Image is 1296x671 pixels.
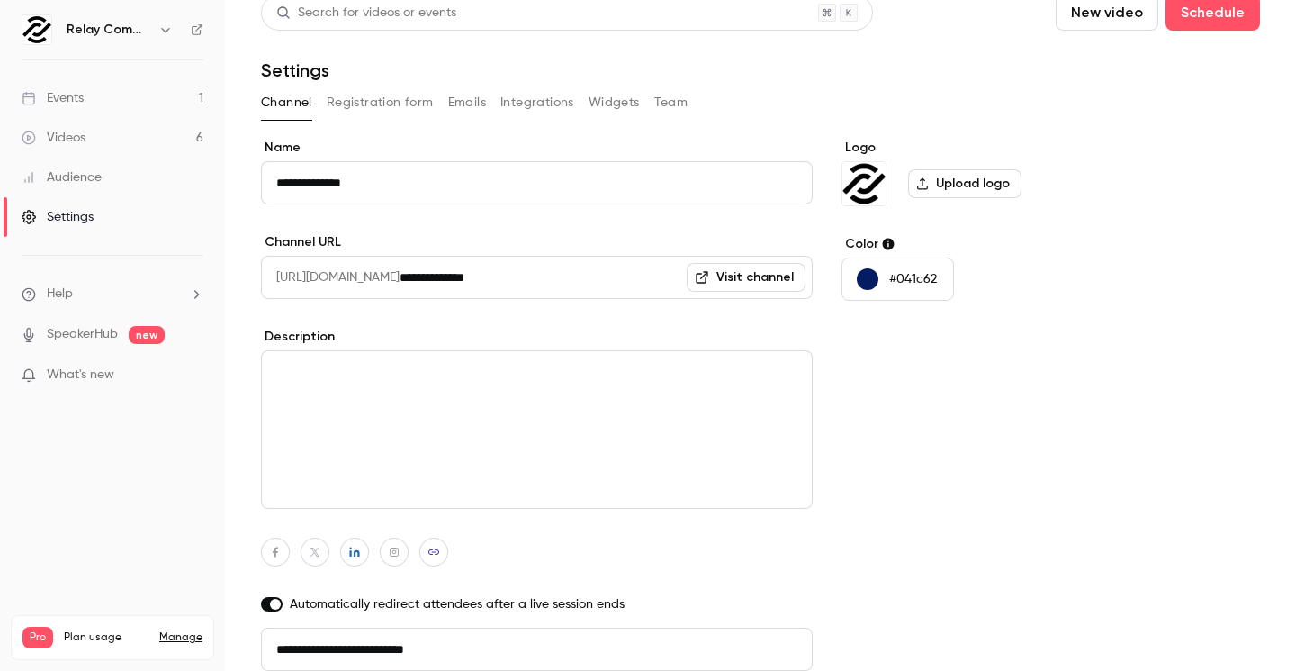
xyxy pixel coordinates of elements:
[276,4,456,23] div: Search for videos or events
[261,139,813,157] label: Name
[22,208,94,226] div: Settings
[841,235,1118,253] label: Color
[841,139,1118,157] label: Logo
[842,162,886,205] img: Relay Commerce
[841,258,954,301] button: #041c62
[261,256,400,299] span: [URL][DOMAIN_NAME]
[261,88,312,117] button: Channel
[67,21,151,39] h6: Relay Commerce
[889,270,937,288] p: #041c62
[261,328,813,346] label: Description
[908,169,1021,198] label: Upload logo
[22,129,85,147] div: Videos
[261,59,329,81] h1: Settings
[22,627,53,648] span: Pro
[64,630,148,645] span: Plan usage
[261,233,813,251] label: Channel URL
[448,88,486,117] button: Emails
[159,630,202,645] a: Manage
[654,88,688,117] button: Team
[22,89,84,107] div: Events
[47,285,73,304] span: Help
[500,88,574,117] button: Integrations
[129,326,165,344] span: new
[22,15,51,44] img: Relay Commerce
[261,595,813,613] label: Automatically redirect attendees after a live session ends
[22,285,203,304] li: help-dropdown-opener
[47,325,118,344] a: SpeakerHub
[47,366,114,385] span: What's new
[589,88,640,117] button: Widgets
[687,263,805,292] a: Visit channel
[22,168,102,186] div: Audience
[327,88,434,117] button: Registration form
